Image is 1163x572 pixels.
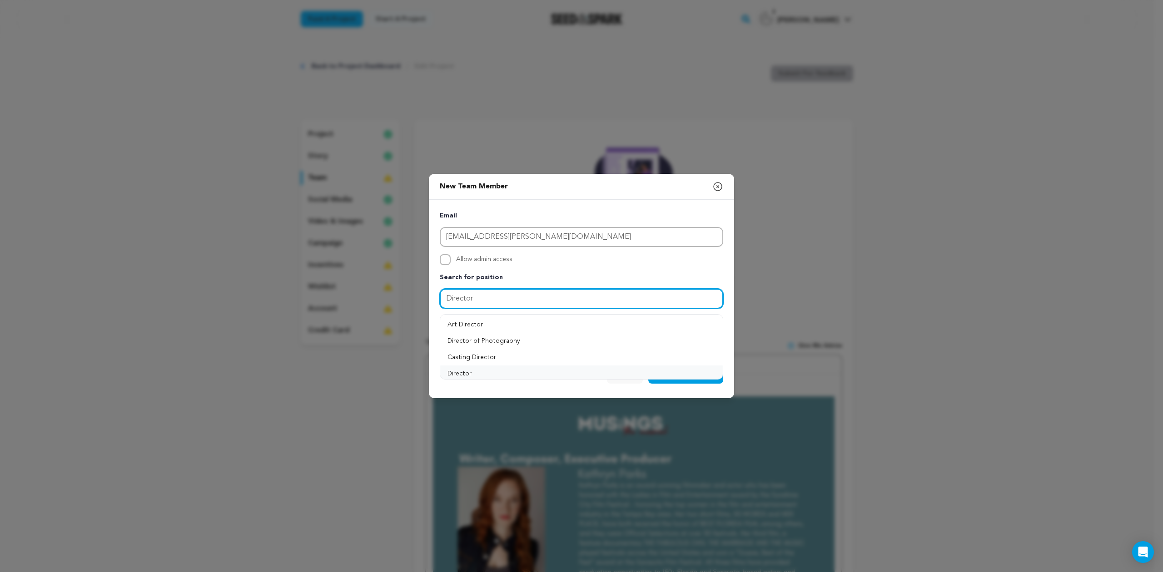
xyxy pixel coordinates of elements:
[440,272,723,283] p: Search for position
[440,289,723,309] input: Start typing...
[440,316,723,333] button: Art Director
[440,178,508,196] p: New Team Member
[440,227,723,247] input: Email address
[440,211,723,222] p: Email
[1132,541,1154,563] div: Open Intercom Messenger
[440,333,723,349] button: Director of Photography
[440,349,723,365] button: Casting Director
[456,254,512,265] span: Allow admin access
[440,365,723,382] button: Director
[440,254,451,265] input: Allow admin access
[440,316,518,327] p: Selected roles (max 0 of 3)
